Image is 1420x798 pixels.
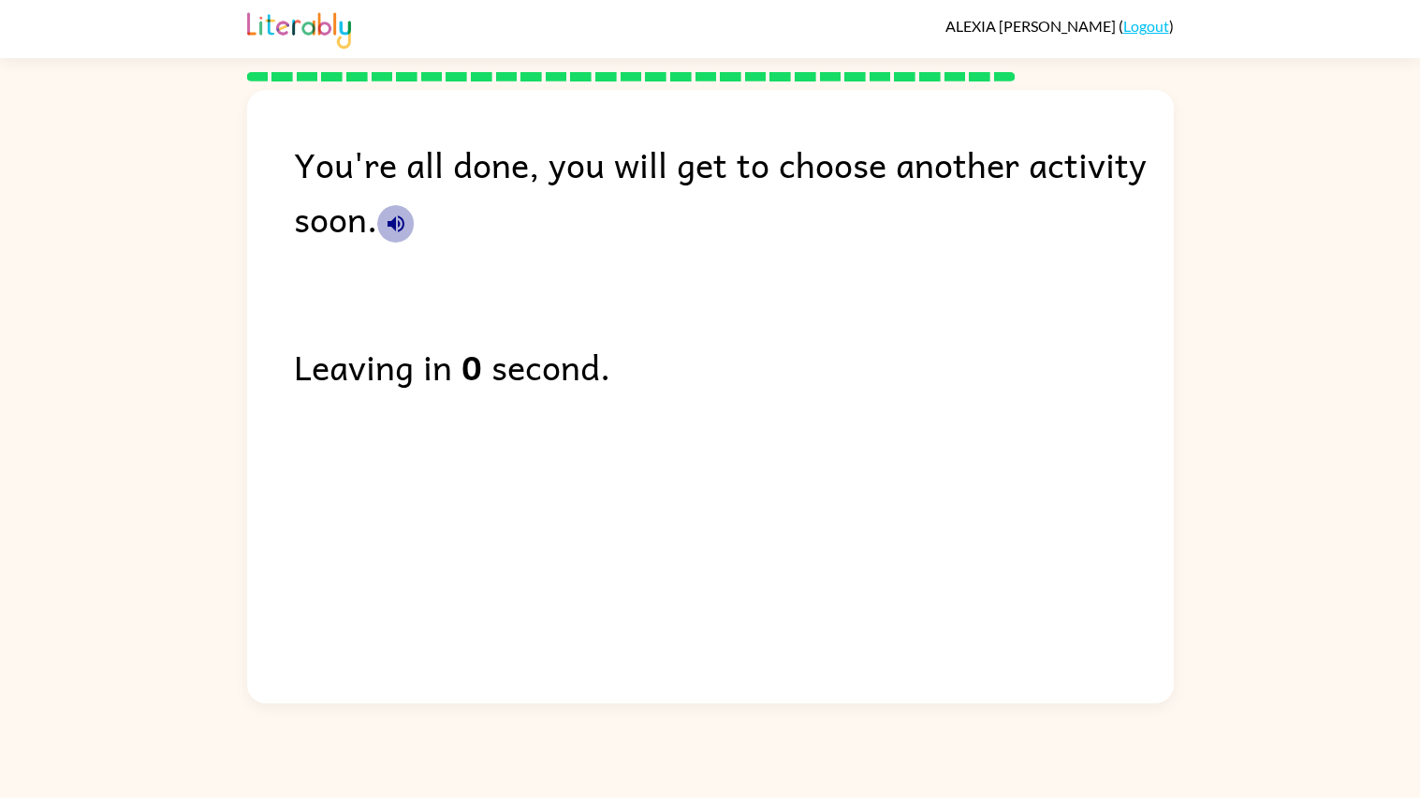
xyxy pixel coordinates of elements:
[1123,17,1169,35] a: Logout
[247,7,351,49] img: Literably
[294,137,1174,245] div: You're all done, you will get to choose another activity soon.
[945,17,1174,35] div: ( )
[945,17,1119,35] span: ALEXIA [PERSON_NAME]
[294,339,1174,393] div: Leaving in second.
[461,339,482,393] b: 0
